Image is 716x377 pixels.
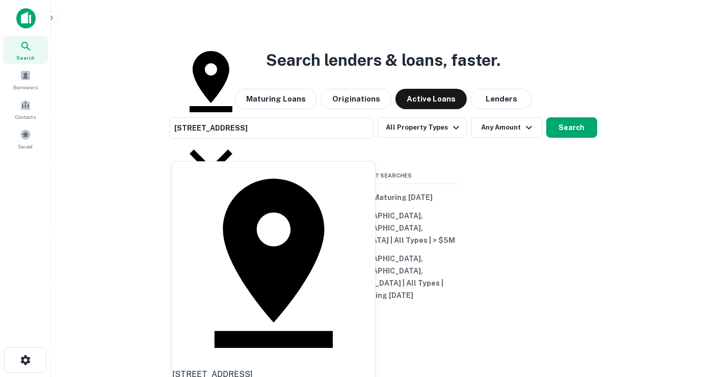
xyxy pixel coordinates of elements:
a: Borrowers [3,66,48,93]
button: Search [546,117,597,138]
button: Active Loans [395,89,467,109]
button: [GEOGRAPHIC_DATA], [GEOGRAPHIC_DATA], [GEOGRAPHIC_DATA] | All Types | > $5M [307,207,460,249]
button: [GEOGRAPHIC_DATA], [GEOGRAPHIC_DATA], [GEOGRAPHIC_DATA] | All Types | Maturing [DATE] [307,249,460,305]
button: Maturing Loans [235,89,317,109]
button: Originations [321,89,391,109]
a: Search [3,36,48,64]
button: Any Amount [471,117,542,138]
a: Saved [3,125,48,153]
a: Contacts [3,95,48,123]
button: [STREET_ADDRESS] [170,117,374,139]
span: Saved [18,142,33,150]
span: Recent Searches [307,171,460,180]
span: Contacts [15,113,36,121]
button: Lenders [471,89,532,109]
span: Search [16,54,35,62]
iframe: Chat Widget [665,295,716,344]
span: [STREET_ADDRESS] [174,124,248,132]
h3: Search lenders & loans, faster. [267,48,501,72]
button: All Types | Maturing [DATE] [307,188,460,207]
span: Borrowers [13,83,38,91]
button: All Property Types [378,117,466,138]
img: capitalize-icon.png [16,8,36,29]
